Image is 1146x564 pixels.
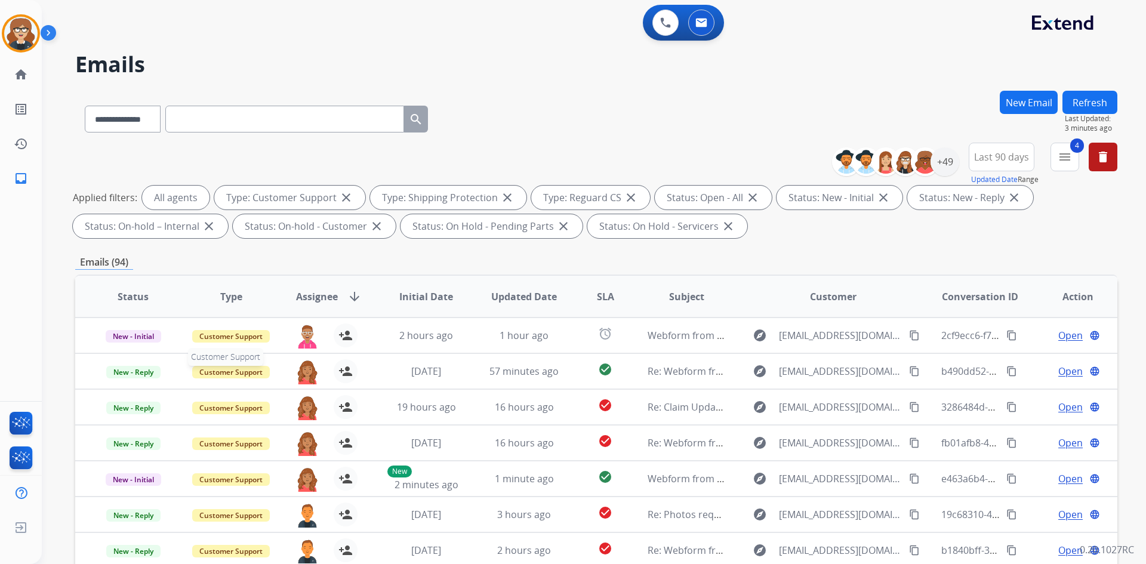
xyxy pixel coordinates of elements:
[1006,509,1017,520] mat-icon: content_copy
[73,214,228,238] div: Status: On-hold – Internal
[941,436,1123,449] span: fb01afb8-4335-4c20-bb80-6b47d56d8bdf
[909,330,920,341] mat-icon: content_copy
[587,214,747,238] div: Status: On Hold - Servicers
[106,330,161,343] span: New - Initial
[399,289,453,304] span: Initial Date
[909,473,920,484] mat-icon: content_copy
[810,289,857,304] span: Customer
[295,395,319,420] img: agent-avatar
[14,171,28,186] mat-icon: inbox
[1089,366,1100,377] mat-icon: language
[1006,473,1017,484] mat-icon: content_copy
[1058,507,1083,522] span: Open
[118,289,149,304] span: Status
[1089,509,1100,520] mat-icon: language
[106,402,161,414] span: New - Reply
[192,330,270,343] span: Customer Support
[648,508,836,521] span: Re: Photos required for your Extend claim
[1019,276,1117,318] th: Action
[220,289,242,304] span: Type
[779,436,902,450] span: [EMAIL_ADDRESS][DOMAIN_NAME]
[1006,330,1017,341] mat-icon: content_copy
[500,329,549,342] span: 1 hour ago
[495,400,554,414] span: 16 hours ago
[338,471,353,486] mat-icon: person_add
[411,544,441,557] span: [DATE]
[491,289,557,304] span: Updated Date
[188,348,263,366] span: Customer Support
[648,472,918,485] span: Webform from [EMAIL_ADDRESS][DOMAIN_NAME] on [DATE]
[909,509,920,520] mat-icon: content_copy
[339,190,353,205] mat-icon: close
[753,543,767,557] mat-icon: explore
[14,102,28,116] mat-icon: list_alt
[1096,150,1110,164] mat-icon: delete
[295,323,319,349] img: agent-avatar
[202,219,216,233] mat-icon: close
[338,328,353,343] mat-icon: person_add
[648,544,934,557] span: Re: Webform from [EMAIL_ADDRESS][DOMAIN_NAME] on [DATE]
[941,508,1124,521] span: 19c68310-4304-4846-a075-c449c36347b1
[295,431,319,456] img: agent-avatar
[1006,437,1017,448] mat-icon: content_copy
[669,289,704,304] span: Subject
[495,472,554,485] span: 1 minute ago
[909,545,920,556] mat-icon: content_copy
[106,366,161,378] span: New - Reply
[1080,543,1134,557] p: 0.20.1027RC
[1062,91,1117,114] button: Refresh
[721,219,735,233] mat-icon: close
[192,437,270,450] span: Customer Support
[598,362,612,377] mat-icon: check_circle
[75,255,133,270] p: Emails (94)
[409,112,423,127] mat-icon: search
[295,467,319,492] img: agent-avatar
[779,364,902,378] span: [EMAIL_ADDRESS][DOMAIN_NAME]
[369,219,384,233] mat-icon: close
[779,471,902,486] span: [EMAIL_ADDRESS][DOMAIN_NAME]
[497,544,551,557] span: 2 hours ago
[753,328,767,343] mat-icon: explore
[495,436,554,449] span: 16 hours ago
[233,214,396,238] div: Status: On-hold - Customer
[1058,436,1083,450] span: Open
[909,402,920,412] mat-icon: content_copy
[1089,437,1100,448] mat-icon: language
[387,466,412,477] p: New
[1006,402,1017,412] mat-icon: content_copy
[4,17,38,50] img: avatar
[909,366,920,377] mat-icon: content_copy
[598,506,612,520] mat-icon: check_circle
[969,143,1034,171] button: Last 90 days
[876,190,891,205] mat-icon: close
[411,508,441,521] span: [DATE]
[598,541,612,556] mat-icon: check_circle
[1000,91,1058,114] button: New Email
[779,543,902,557] span: [EMAIL_ADDRESS][DOMAIN_NAME]
[142,186,210,209] div: All agents
[598,470,612,484] mat-icon: check_circle
[655,186,772,209] div: Status: Open - All
[338,507,353,522] mat-icon: person_add
[931,147,959,176] div: +49
[753,364,767,378] mat-icon: explore
[1006,366,1017,377] mat-icon: content_copy
[971,174,1039,184] span: Range
[338,364,353,378] mat-icon: person_add
[753,507,767,522] mat-icon: explore
[907,186,1033,209] div: Status: New - Reply
[1089,473,1100,484] mat-icon: language
[1050,143,1079,171] button: 4
[753,436,767,450] mat-icon: explore
[1065,114,1117,124] span: Last Updated:
[14,67,28,82] mat-icon: home
[1007,190,1021,205] mat-icon: close
[598,398,612,412] mat-icon: check_circle
[106,509,161,522] span: New - Reply
[401,214,583,238] div: Status: On Hold - Pending Parts
[397,400,456,414] span: 19 hours ago
[779,328,902,343] span: [EMAIL_ADDRESS][DOMAIN_NAME]
[192,473,270,486] span: Customer Support
[73,190,137,205] p: Applied filters:
[489,365,559,378] span: 57 minutes ago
